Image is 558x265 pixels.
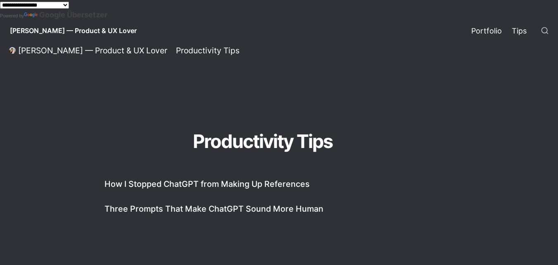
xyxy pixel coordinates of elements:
img: Google Google Übersetzer [24,12,39,18]
div: Productivity Tips [176,45,240,55]
a: Google Übersetzer [24,10,107,19]
a: Portfolio [466,19,507,42]
h1: Productivity Tips [40,127,486,156]
span: / [171,47,173,54]
a: [PERSON_NAME] — Product & UX Lover [7,45,170,55]
a: [PERSON_NAME] — Product & UX Lover [3,19,143,42]
span: [PERSON_NAME] — Product & UX Lover [10,26,137,35]
a: Tips [507,19,532,42]
img: Daniel Lee — Product & UX Lover [9,47,16,54]
a: Productivity Tips [173,45,242,55]
div: [PERSON_NAME] — Product & UX Lover [18,45,167,55]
